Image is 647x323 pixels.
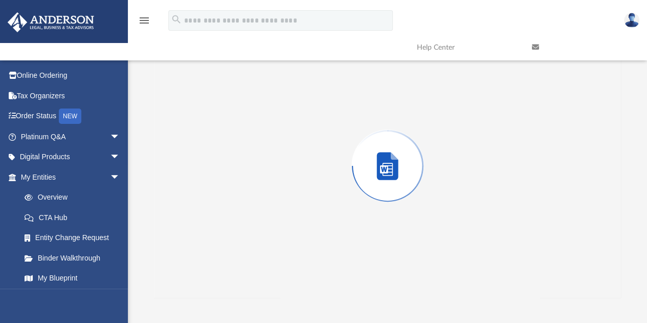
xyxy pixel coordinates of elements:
[624,13,639,28] img: User Pic
[138,19,150,27] a: menu
[110,147,130,168] span: arrow_drop_down
[171,14,182,25] i: search
[14,268,130,289] a: My Blueprint
[14,248,136,268] a: Binder Walkthrough
[7,147,136,167] a: Digital Productsarrow_drop_down
[14,288,136,309] a: Tax Due Dates
[59,109,81,124] div: NEW
[14,228,136,248] a: Entity Change Request
[7,126,136,147] a: Platinum Q&Aarrow_drop_down
[5,12,97,32] img: Anderson Advisors Platinum Portal
[154,7,621,298] div: Preview
[7,85,136,106] a: Tax Organizers
[409,27,524,68] a: Help Center
[7,167,136,187] a: My Entitiesarrow_drop_down
[7,106,136,127] a: Order StatusNEW
[14,187,136,208] a: Overview
[14,207,136,228] a: CTA Hub
[110,126,130,147] span: arrow_drop_down
[7,66,136,86] a: Online Ordering
[138,14,150,27] i: menu
[110,167,130,188] span: arrow_drop_down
